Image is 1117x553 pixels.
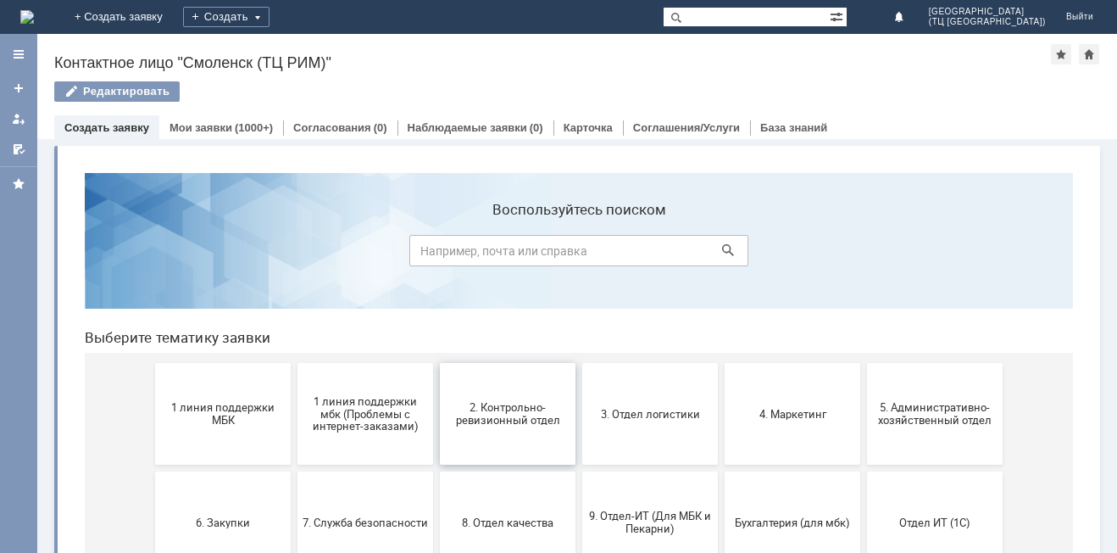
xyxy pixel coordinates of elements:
[374,356,499,369] span: 8. Отдел качества
[408,121,527,134] a: Наблюдаемые заявки
[169,121,232,134] a: Мои заявки
[338,42,677,59] label: Воспользуйтесь поиском
[511,312,647,414] button: 9. Отдел-ИТ (Для МБК и Пекарни)
[653,421,789,522] button: Это соглашение не активно!
[374,465,499,478] span: Финансовый отдел
[796,421,931,522] button: [PERSON_NAME]. Услуги ИТ для МБК (оформляет L1)
[659,248,784,260] span: 4. Маркетинг
[801,356,926,369] span: Отдел ИТ (1С)
[516,248,642,260] span: 3. Отдел логистики
[84,204,220,305] button: 1 линия поддержки МБК
[929,17,1046,27] span: (ТЦ [GEOGRAPHIC_DATA])
[796,204,931,305] button: 5. Административно-хозяйственный отдел
[760,121,827,134] a: База знаний
[374,242,499,267] span: 2. Контрольно-ревизионный отдел
[5,136,32,163] a: Мои согласования
[659,459,784,484] span: Это соглашение не активно!
[516,465,642,478] span: Франчайзинг
[89,242,214,267] span: 1 линия поддержки МБК
[564,121,613,134] a: Карточка
[89,356,214,369] span: 6. Закупки
[64,121,149,134] a: Создать заявку
[511,204,647,305] button: 3. Отдел логистики
[369,204,504,305] button: 2. Контрольно-ревизионный отдел
[89,459,214,484] span: Отдел-ИТ (Битрикс24 и CRM)
[653,204,789,305] button: 4. Маркетинг
[511,421,647,522] button: Франчайзинг
[14,170,1002,187] header: Выберите тематику заявки
[659,356,784,369] span: Бухгалтерия (для мбк)
[633,121,740,134] a: Соглашения/Услуги
[801,242,926,267] span: 5. Административно-хозяйственный отдел
[338,75,677,107] input: Например, почта или справка
[653,312,789,414] button: Бухгалтерия (для мбк)
[226,204,362,305] button: 1 линия поддержки мбк (Проблемы с интернет-заказами)
[1079,44,1099,64] div: Сделать домашней страницей
[369,421,504,522] button: Финансовый отдел
[231,235,357,273] span: 1 линия поддержки мбк (Проблемы с интернет-заказами)
[20,10,34,24] a: Перейти на домашнюю страницу
[54,54,1051,71] div: Контактное лицо "Смоленск (ТЦ РИМ)"
[293,121,371,134] a: Согласования
[231,465,357,478] span: Отдел-ИТ (Офис)
[369,312,504,414] button: 8. Отдел качества
[830,8,847,24] span: Расширенный поиск
[1051,44,1071,64] div: Добавить в избранное
[84,312,220,414] button: 6. Закупки
[84,421,220,522] button: Отдел-ИТ (Битрикс24 и CRM)
[183,7,270,27] div: Создать
[5,105,32,132] a: Мои заявки
[231,356,357,369] span: 7. Служба безопасности
[801,452,926,490] span: [PERSON_NAME]. Услуги ИТ для МБК (оформляет L1)
[796,312,931,414] button: Отдел ИТ (1С)
[226,312,362,414] button: 7. Служба безопасности
[374,121,387,134] div: (0)
[235,121,273,134] div: (1000+)
[530,121,543,134] div: (0)
[929,7,1046,17] span: [GEOGRAPHIC_DATA]
[5,75,32,102] a: Создать заявку
[226,421,362,522] button: Отдел-ИТ (Офис)
[516,350,642,376] span: 9. Отдел-ИТ (Для МБК и Пекарни)
[20,10,34,24] img: logo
